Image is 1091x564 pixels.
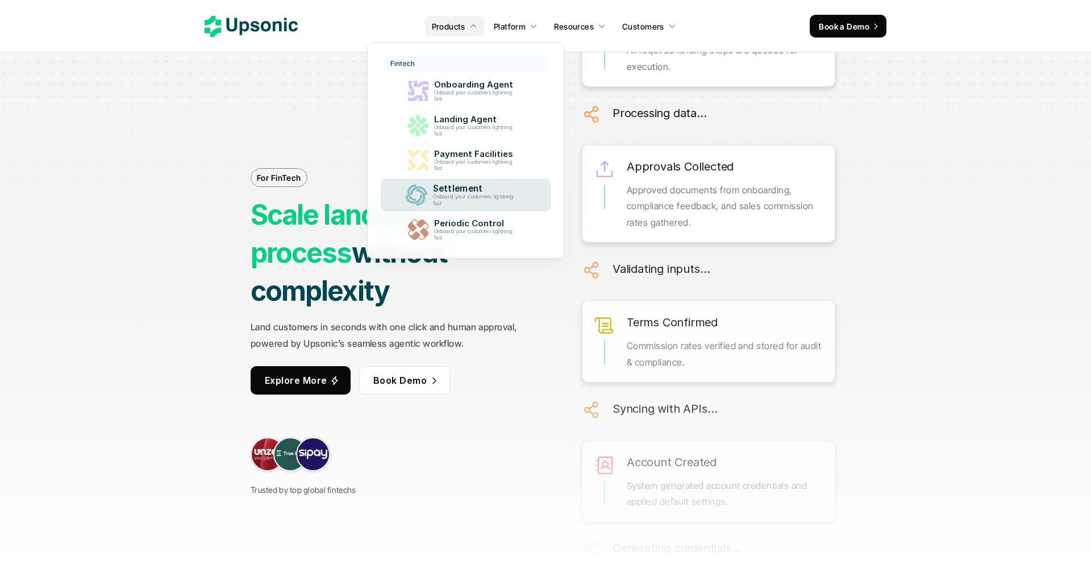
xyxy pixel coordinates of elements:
[384,110,548,142] a: Landing AgentOnboard your customers lightning fast
[434,218,518,229] p: Periodic Control
[432,20,465,32] p: Products
[251,237,452,308] strong: without complexity
[434,229,517,241] p: Onboard your customers lightning fast
[434,114,518,125] p: Landing Agent
[384,144,548,176] a: Payment FacilitiesOnboard your customers lightning fast
[251,483,356,497] p: Trusted by top global fintechs
[425,16,484,36] a: Products
[627,313,718,332] h6: Terms Confirmed
[251,366,351,395] a: Explore More
[432,194,518,206] p: Onboard your customers lightning fast
[434,90,517,102] p: Onboard your customers lightning fast
[819,20,869,32] p: Book a Demo
[265,372,327,388] p: Explore More
[251,198,420,269] strong: Scale landing process
[627,338,823,371] p: Commission rates verified and stored for audit & compliance.
[627,182,823,231] p: Approved documents from onboarding, compliance feedback, and sales commission rates gathered.
[554,20,594,32] p: Resources
[380,179,550,212] a: SettlementOnboard your customers lightning fast
[384,75,548,107] a: Onboarding AgentOnboard your customers lightning fast
[627,157,734,176] h6: Approvals Collected
[251,321,519,349] strong: Land customers in seconds with one click and human approval, powered by Upsonic’s seamless agenti...
[434,159,517,172] p: Onboard your customers lightning fast
[373,372,427,388] p: Book Demo
[257,172,301,184] p: For FinTech
[622,20,664,32] p: Customers
[384,214,548,246] a: Periodic ControlOnboard your customers lightning fast
[627,478,823,511] p: System generated account credentials and applied default settings.
[359,366,450,395] a: Book Demo
[494,20,526,32] p: Platform
[390,60,415,68] p: Fintech
[613,259,710,279] h6: Validating inputs…
[613,103,707,123] h6: Processing data…
[627,453,717,472] h6: Account Created
[613,399,717,418] h6: Syncing with APIs…
[434,125,517,137] p: Onboard your customers lightning fast
[613,538,741,558] h6: Generating credentials…
[434,149,518,159] p: Payment Facilities
[627,42,823,75] p: All required landing steps are queued for execution.
[434,80,518,90] p: Onboarding Agent
[432,184,519,194] p: Settlement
